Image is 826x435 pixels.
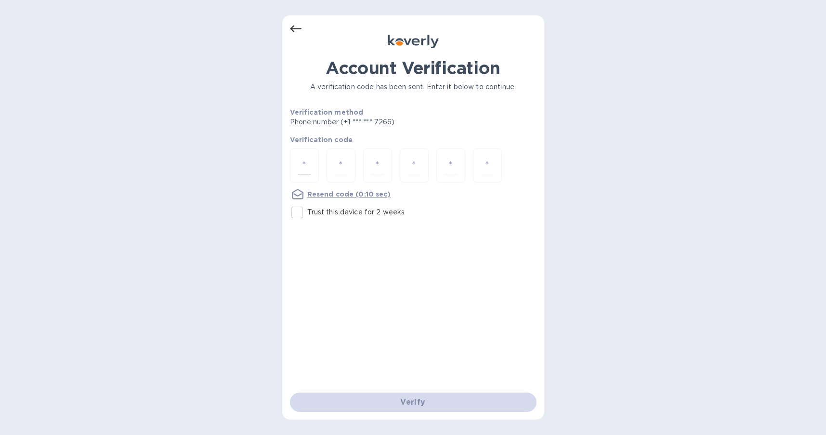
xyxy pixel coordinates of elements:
[290,82,537,92] p: A verification code has been sent. Enter it below to continue.
[290,108,364,116] b: Verification method
[290,135,537,145] p: Verification code
[290,117,469,127] p: Phone number (+1 *** *** 7266)
[307,190,391,198] u: Resend code (0:10 sec)
[307,207,405,217] p: Trust this device for 2 weeks
[290,58,537,78] h1: Account Verification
